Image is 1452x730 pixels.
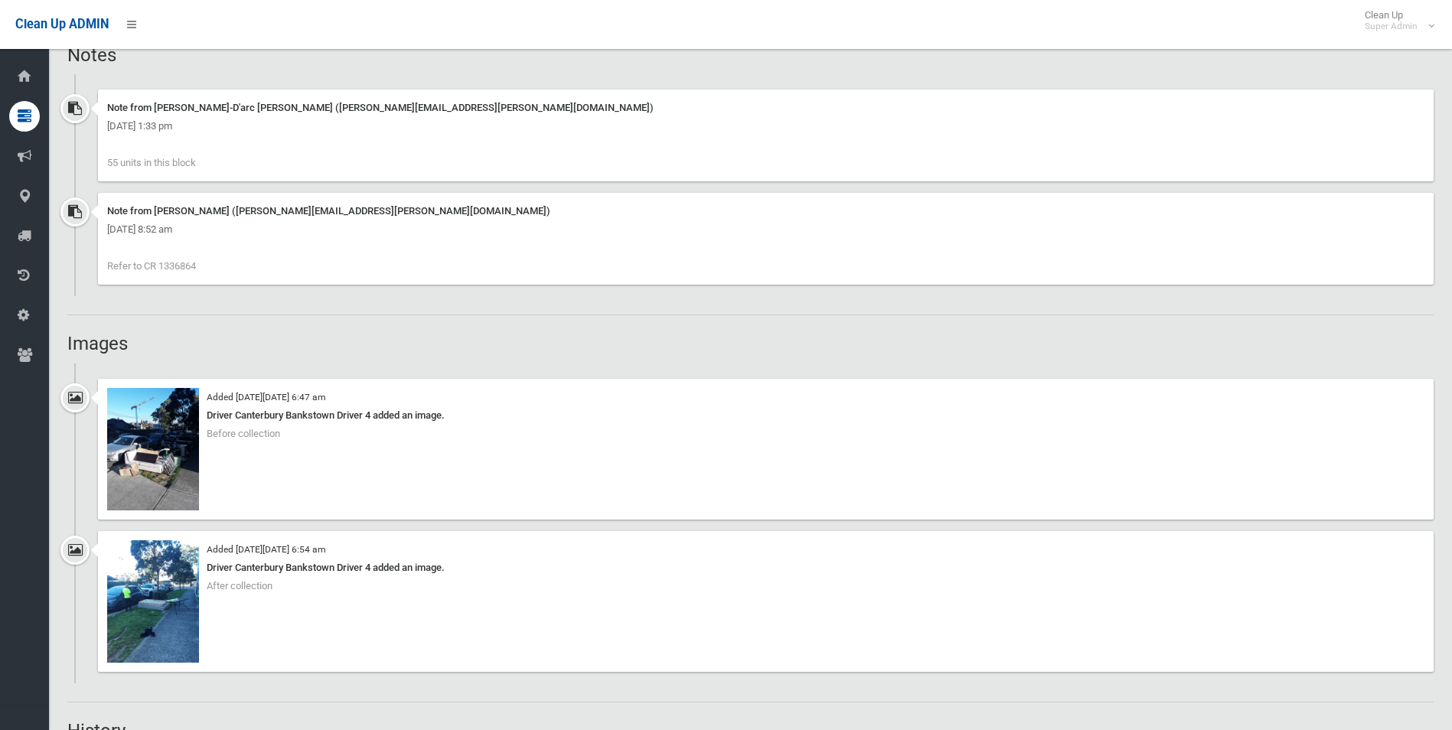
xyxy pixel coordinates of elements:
[107,202,1424,220] div: Note from [PERSON_NAME] ([PERSON_NAME][EMAIL_ADDRESS][PERSON_NAME][DOMAIN_NAME])
[15,17,109,31] span: Clean Up ADMIN
[107,117,1424,135] div: [DATE] 1:33 pm
[207,580,272,591] span: After collection
[107,559,1424,577] div: Driver Canterbury Bankstown Driver 4 added an image.
[107,220,1424,239] div: [DATE] 8:52 am
[107,388,199,510] img: 2025-10-0306.47.003741631958553823900.jpg
[207,428,280,439] span: Before collection
[107,406,1424,425] div: Driver Canterbury Bankstown Driver 4 added an image.
[107,157,196,168] span: 55 units in this block
[207,544,325,555] small: Added [DATE][DATE] 6:54 am
[1365,21,1418,32] small: Super Admin
[207,392,325,402] small: Added [DATE][DATE] 6:47 am
[107,99,1424,117] div: Note from [PERSON_NAME]-D'arc [PERSON_NAME] ([PERSON_NAME][EMAIL_ADDRESS][PERSON_NAME][DOMAIN_NAME])
[1357,9,1433,32] span: Clean Up
[67,45,1434,65] h2: Notes
[107,540,199,663] img: 2025-10-0306.54.46158553352989356905.jpg
[67,334,1434,354] h2: Images
[107,260,196,272] span: Refer to CR 1336864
